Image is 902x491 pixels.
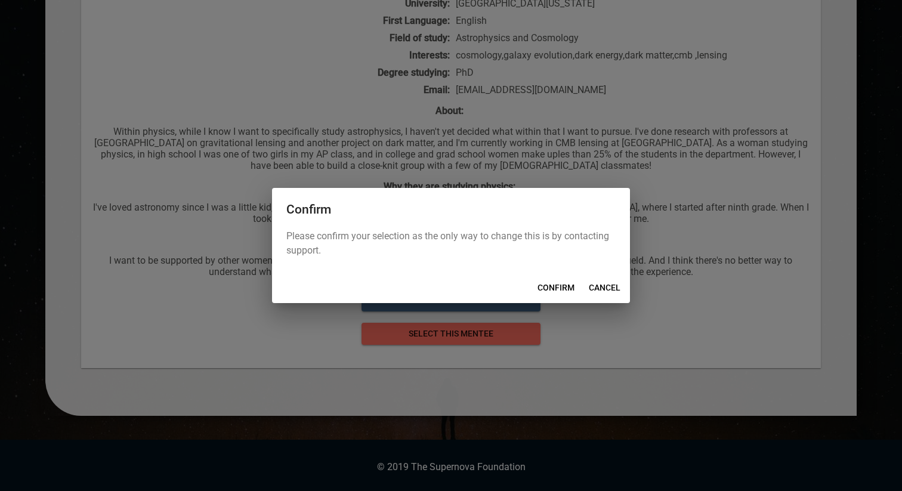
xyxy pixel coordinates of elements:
[584,277,625,299] button: CANCEL
[286,229,616,258] p: Please confirm your selection as the only way to change this is by contacting support.
[538,280,574,295] span: CONFIRM
[533,277,579,299] button: CONFIRM
[286,202,616,217] h2: Confirm
[589,280,620,295] span: CANCEL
